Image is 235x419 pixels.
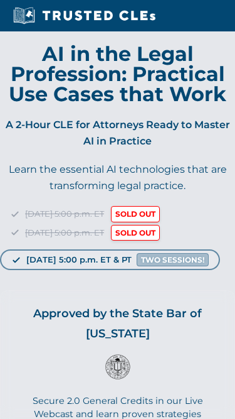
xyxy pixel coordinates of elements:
[9,6,159,25] img: Trusted CLEs
[13,303,222,344] h3: Approved by the State Bar of [US_STATE]
[105,354,130,379] img: Logo
[111,225,160,241] span: SOLD OUT
[25,209,104,219] span: [DATE] 5:00 p.m. ET
[25,227,104,237] span: [DATE] 5:00 p.m. ET
[111,206,160,222] span: SOLD OUT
